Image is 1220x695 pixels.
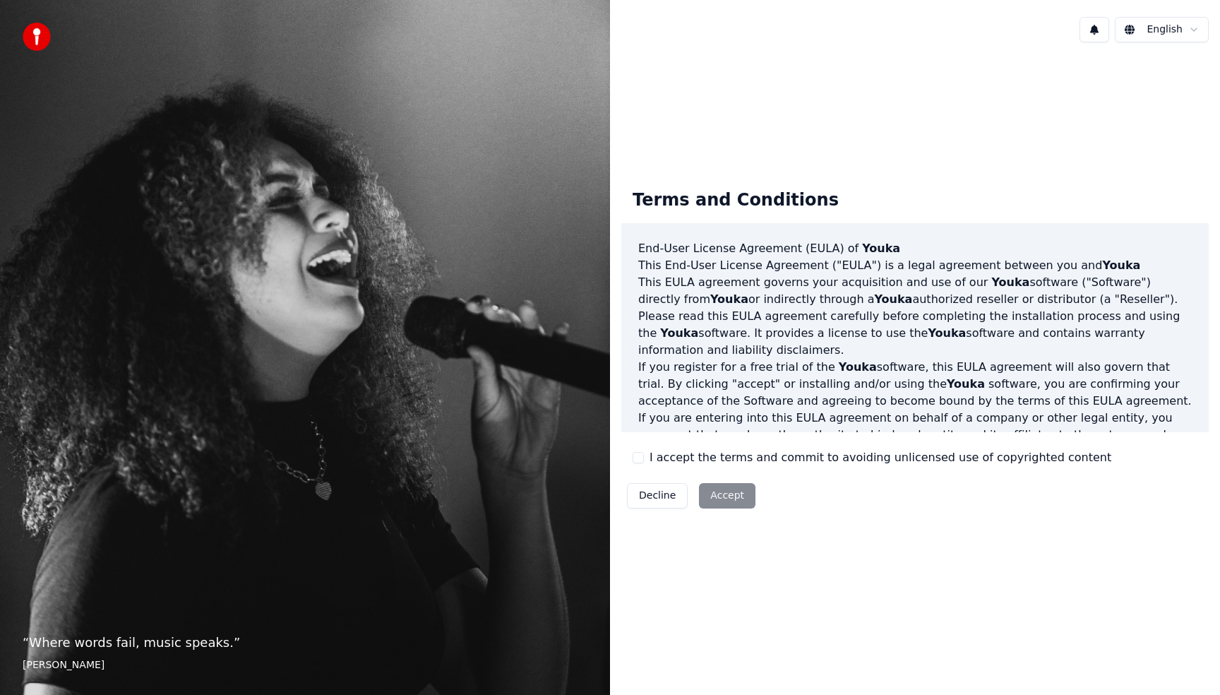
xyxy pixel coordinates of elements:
[947,377,985,391] span: Youka
[862,242,900,255] span: Youka
[874,292,912,306] span: Youka
[1102,259,1140,272] span: Youka
[928,326,966,340] span: Youka
[991,275,1029,289] span: Youka
[23,23,51,51] img: youka
[638,308,1192,359] p: Please read this EULA agreement carefully before completing the installation process and using th...
[650,449,1111,466] label: I accept the terms and commit to avoiding unlicensed use of copyrighted content
[23,658,587,672] footer: [PERSON_NAME]
[23,633,587,653] p: “ Where words fail, music speaks. ”
[638,274,1192,308] p: This EULA agreement governs your acquisition and use of our software ("Software") directly from o...
[638,410,1192,494] p: If you are entering into this EULA agreement on behalf of a company or other legal entity, you re...
[710,292,748,306] span: Youka
[621,178,850,223] div: Terms and Conditions
[660,326,698,340] span: Youka
[638,359,1192,410] p: If you register for a free trial of the software, this EULA agreement will also govern that trial...
[638,257,1192,274] p: This End-User License Agreement ("EULA") is a legal agreement between you and
[839,360,877,374] span: Youka
[627,483,688,509] button: Decline
[638,240,1192,257] h3: End-User License Agreement (EULA) of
